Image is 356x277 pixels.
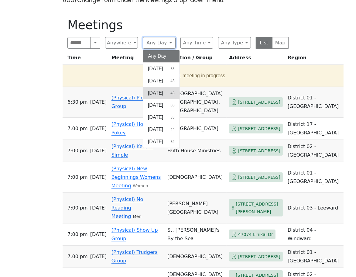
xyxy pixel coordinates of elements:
td: Faith House Ministries [165,140,227,162]
button: [DATE]44 results [143,123,180,136]
span: [STREET_ADDRESS][PERSON_NAME] [236,200,280,215]
span: [DATE] [148,126,163,133]
span: [STREET_ADDRESS] [238,253,280,261]
span: [STREET_ADDRESS] [238,147,280,155]
span: [DATE] [148,114,163,121]
span: [DATE] [90,252,107,261]
span: 7:00 PM [67,124,88,133]
button: 1 meeting in progress [65,67,339,84]
td: District 17 - [GEOGRAPHIC_DATA] [285,118,344,140]
button: [DATE]43 results [143,75,180,87]
span: [DATE] [90,173,107,182]
span: 7:00 PM [67,173,88,182]
th: Meeting [109,54,165,65]
span: 7:00 PM [67,252,88,261]
td: [DEMOGRAPHIC_DATA] [165,162,227,193]
td: [PERSON_NAME][GEOGRAPHIC_DATA] [165,193,227,223]
small: Women [133,184,148,188]
span: 7:00 PM [67,204,88,212]
span: [DATE] [148,102,163,109]
span: 7:00 PM [67,230,88,239]
a: (Physical) Hokey Pokey [111,121,152,136]
a: (Physical) Keep It Simple [111,144,153,158]
span: [STREET_ADDRESS] [238,125,280,133]
span: 44 results [170,127,174,132]
small: Men [133,214,141,219]
input: Search [67,37,91,49]
button: List [256,37,272,49]
span: [DATE] [90,204,107,212]
button: Any Type [218,37,251,49]
a: (Physical) Show Up Group [111,227,158,241]
button: Any Day [143,37,176,49]
td: District 01 - [GEOGRAPHIC_DATA] [285,246,344,268]
span: [DATE] [148,89,163,97]
span: [DATE] [148,138,163,145]
td: District 04 - Windward [285,223,344,246]
span: 33 results [170,66,174,71]
button: [DATE]38 results [143,111,180,123]
td: District 01 - [GEOGRAPHIC_DATA] [285,87,344,118]
span: 43 results [170,78,174,84]
button: Search [91,37,100,49]
span: 35 results [170,139,174,144]
button: [DATE]38 results [143,99,180,111]
span: [DATE] [148,65,163,72]
a: (Physical) Trudgers Group [111,249,158,264]
th: Address [227,54,285,65]
span: 38 results [170,115,174,120]
button: [DATE]35 results [143,136,180,148]
td: [GEOGRAPHIC_DATA] [165,118,227,140]
button: Anywhere [105,37,138,49]
span: 6:30 PM [67,98,88,106]
button: [DATE]43 results [143,87,180,99]
span: [STREET_ADDRESS] [238,174,280,181]
button: Any Time [180,37,213,49]
h1: Meetings [67,18,289,32]
span: [DATE] [90,230,107,239]
td: [DEMOGRAPHIC_DATA] [165,246,227,268]
a: (Physical) No Reading Meeting [111,196,143,219]
div: Any Day [143,50,180,148]
td: [DEMOGRAPHIC_DATA][GEOGRAPHIC_DATA], [GEOGRAPHIC_DATA] [165,87,227,118]
td: District 03 - Leeward [285,193,344,223]
span: [DATE] [148,77,163,85]
th: Location / Group [165,54,227,65]
td: District 01 - [GEOGRAPHIC_DATA] [285,162,344,193]
button: [DATE]33 results [143,63,180,75]
span: 38 results [170,102,174,108]
span: 47074 Lihikai Dr [238,231,273,238]
span: [DATE] [90,98,107,106]
button: Map [272,37,289,49]
button: Any Day [143,50,180,62]
a: (Physical) New Beginnings Womens Meeting [111,166,161,189]
th: Region [285,54,344,65]
span: 43 results [170,90,174,96]
span: 7:00 PM [67,147,88,155]
td: District 02 - [GEOGRAPHIC_DATA] [285,140,344,162]
td: St. [PERSON_NAME]'s By the Sea [165,223,227,246]
span: [DATE] [90,124,107,133]
span: [DATE] [90,147,107,155]
span: [STREET_ADDRESS] [238,99,280,106]
th: Time [63,54,109,65]
a: (Physical) Pioneer Group [111,95,155,109]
